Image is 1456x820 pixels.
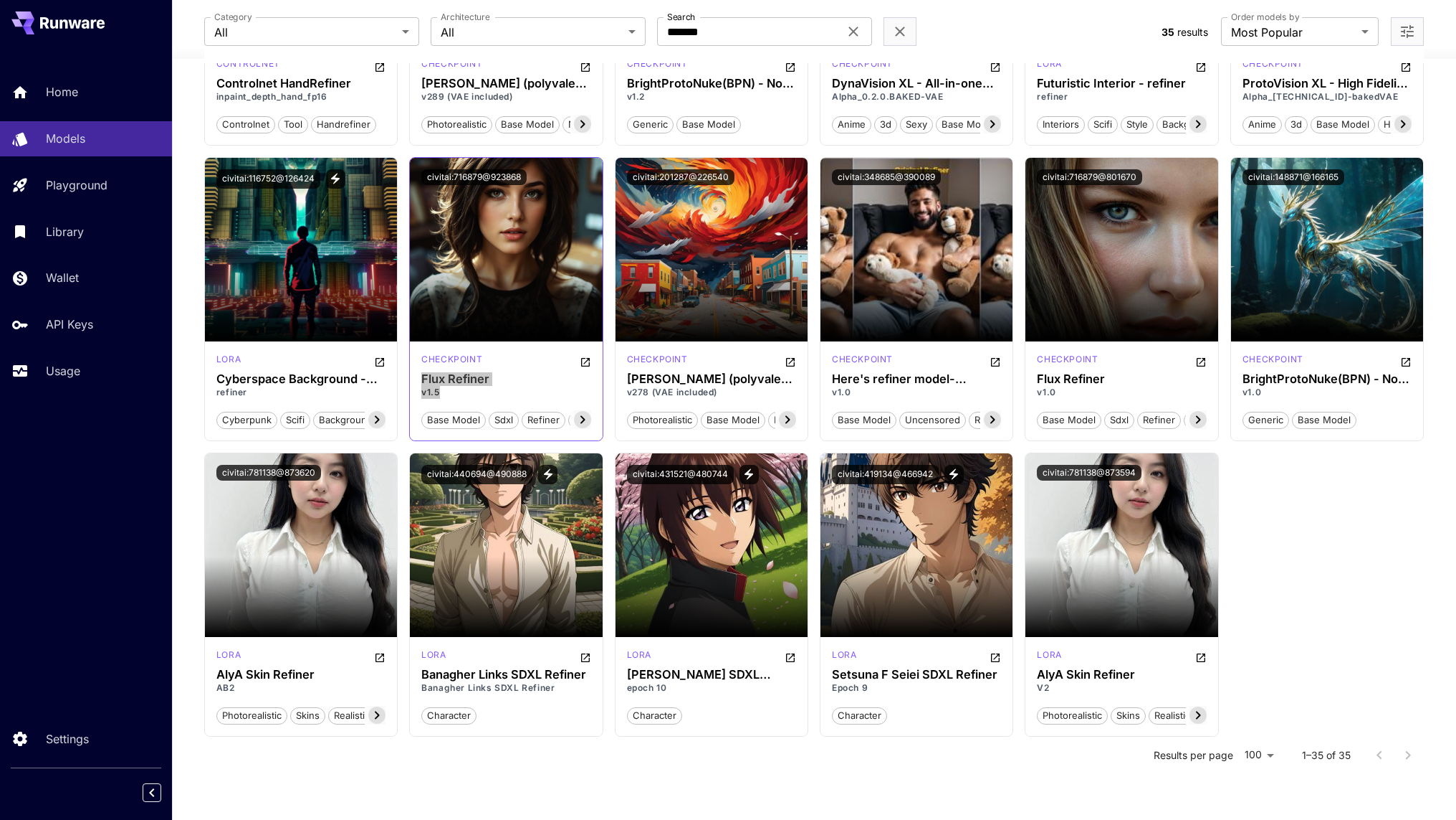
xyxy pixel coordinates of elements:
span: refiner [1138,413,1180,428]
p: checkpoint [421,57,482,70]
button: Open in CivitAI [785,353,796,370]
button: civitai:148871@166165 [1242,169,1344,185]
div: AlyA Skin Refiner [1037,668,1206,682]
p: checkpoint [1242,353,1303,366]
button: cyberpunk [216,410,277,429]
label: Search [667,11,695,23]
span: uncensored [900,413,965,428]
span: All [441,24,623,41]
label: Category [214,11,252,23]
h3: [PERSON_NAME] (polyvalent prototype/realistic/sfw/art/nsfw/porn/no refiner needed) [421,77,590,90]
span: 3d [875,118,896,132]
button: character [627,706,682,725]
button: Open in CivitAI [1400,57,1412,75]
span: 3d [1285,118,1307,132]
div: AlyA Skin Refiner [216,668,385,682]
button: refiner [522,410,565,429]
label: Architecture [441,11,489,23]
span: nsfw [769,413,803,428]
button: controlnet [216,115,275,133]
p: epoch 10 [627,682,796,694]
span: sdxl [489,413,518,428]
span: photorealistic [628,413,697,428]
span: 35 [1162,26,1174,38]
div: SDXL 1.0 [627,353,688,370]
p: Library [46,223,84,240]
span: cyberpunk [217,413,277,428]
p: checkpoint [421,353,482,366]
span: refiner [969,413,1012,428]
button: backgrounds [1156,115,1227,133]
span: base model [422,413,485,428]
button: nsfw [562,115,598,133]
p: Home [46,83,78,100]
button: interiors [1037,115,1085,133]
button: Open in CivitAI [1195,649,1207,666]
button: civitai:348685@390089 [832,169,941,185]
button: Clear filters (1) [891,23,909,41]
button: flux [1184,410,1214,429]
h3: ProtoVision XL - High Fidelity 3D / Photorealism / Anime / hyperrealism - No Refiner Needed [1242,77,1412,90]
p: Alpha_0.2.0.BAKED-VAE [832,90,1001,103]
button: character [832,706,887,725]
p: checkpoint [627,353,688,366]
span: photorealistic [1038,709,1107,723]
p: lora [216,649,241,661]
button: background [313,410,378,429]
span: tool [279,118,307,132]
p: checkpoint [1037,353,1098,366]
button: Open in CivitAI [374,57,385,75]
button: skins [1111,706,1146,725]
button: tool [278,115,308,133]
span: realistic [1149,709,1195,723]
span: anime [1243,118,1281,132]
button: Open in CivitAI [1195,57,1207,75]
button: civitai:116752@126424 [216,169,320,189]
span: character [833,709,886,723]
button: Open in CivitAI [580,649,591,666]
button: civitai:716879@801670 [1037,169,1142,185]
h3: Setsuna F Seiei SDXL Refiner [832,668,1001,682]
label: Order models by [1231,11,1299,23]
p: lora [216,353,241,366]
button: style [1121,115,1154,133]
p: v1.0 [832,386,1001,399]
button: Open more filters [1399,23,1416,41]
p: refiner [1037,90,1206,103]
span: style [1121,118,1153,132]
div: SD 1.5 [216,353,241,370]
span: flux [569,413,598,428]
div: SDXL 1.0 [1242,353,1303,370]
button: Open in CivitAI [374,649,385,666]
p: lora [421,649,446,661]
button: nsfw [768,410,803,429]
div: SDXL 1.0 [1242,57,1303,75]
div: Futuristic Interior - refiner [1037,77,1206,90]
span: skins [291,709,325,723]
h3: [PERSON_NAME] (polyvalent prototype/realistic/sfw/art/nsfw/porn/no refiner needed) [627,372,796,386]
h3: Here's refiner model-uncensored‘’Nobody uses it anymore, right? [832,372,1001,386]
div: SD 1.5 [1037,57,1061,75]
button: generic [1242,410,1289,429]
p: 1–35 of 35 [1302,748,1351,763]
button: base model [701,410,765,429]
span: anime [833,118,871,132]
span: All [214,24,396,41]
p: Playground [46,176,107,194]
button: skins [290,706,325,725]
div: SDXL 1.0 [832,353,893,370]
p: Epoch 9 [832,682,1001,694]
button: View trigger words [326,169,345,189]
button: scifi [280,410,310,429]
button: refiner [969,410,1012,429]
button: Open in CivitAI [785,649,796,666]
p: Usage [46,362,80,380]
span: base model [677,118,740,132]
span: sexy [901,118,932,132]
button: realistic [328,706,375,725]
button: generic [627,115,674,133]
button: base model [832,410,896,429]
span: background [314,413,378,428]
div: DynaVision XL - All-in-one stylized 3D SFW and NSFW output, no refiner needed! [832,77,1001,90]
